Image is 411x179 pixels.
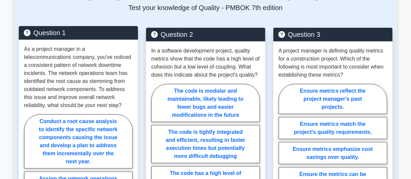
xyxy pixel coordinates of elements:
p: Test your knowledge of Quality - PMBOK 7th edition [19,4,393,12]
label: Ensure metrics reflect the project manager's past projects. [279,84,387,114]
h5: Question 1 [24,29,133,37]
label: Ensure metrics emphasize cost savings over quality. [279,142,387,164]
h5: Question 2 [151,30,260,38]
p: As a project manager in a telecommunications company, you've noticed a consistent pattern of netw... [24,45,133,109]
p: A project manager is defining quality metrics for a construction project. Which of the following ... [279,47,387,79]
label: Ensure metrics match the project's quality requirements. [279,117,387,139]
label: Conduct a root cause analysis to identify the specific network components causing the issue and d... [24,114,133,169]
p: In a software development project, quality metrics show that the code has a high level of cohesio... [151,47,260,79]
label: The code is modular and maintainable, likely leading to fewer bugs and easier modifications in th... [151,84,260,122]
label: The code is tightly integrated and efficient, resulting in faster execution times but potentially... [151,125,260,163]
h5: Question 3 [279,30,387,38]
